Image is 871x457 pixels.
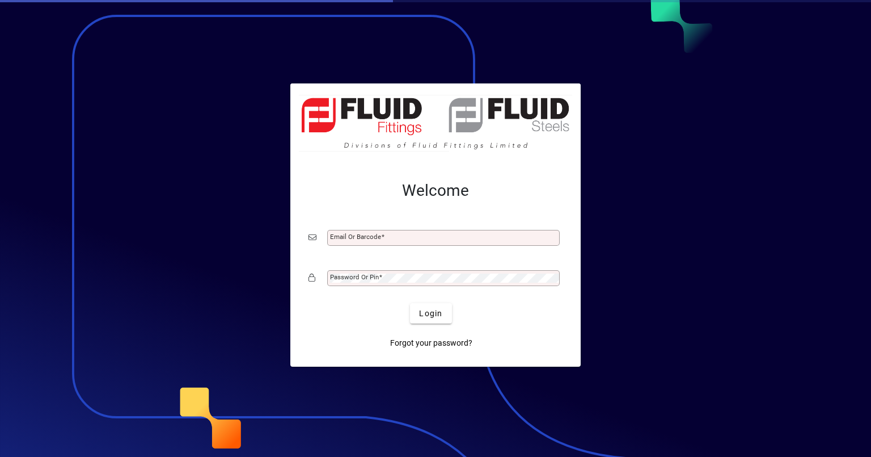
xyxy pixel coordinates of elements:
[419,308,442,320] span: Login
[390,337,472,349] span: Forgot your password?
[330,233,381,241] mat-label: Email or Barcode
[410,303,451,324] button: Login
[330,273,379,281] mat-label: Password or Pin
[386,333,477,353] a: Forgot your password?
[308,181,563,200] h2: Welcome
